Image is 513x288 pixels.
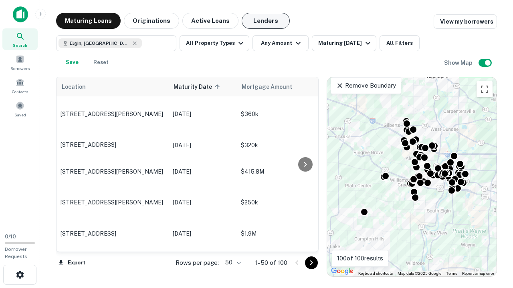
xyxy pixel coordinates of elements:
[2,52,38,73] a: Borrowers
[2,75,38,96] a: Contacts
[242,13,290,29] button: Lenders
[88,54,114,70] button: Reset
[13,6,28,22] img: capitalize-icon.png
[59,54,85,70] button: Save your search to get updates of matches that match your search criteria.
[180,35,249,51] button: All Property Types
[462,271,494,276] a: Report a map error
[169,77,237,96] th: Maturity Date
[61,199,165,206] p: [STREET_ADDRESS][PERSON_NAME]
[61,230,165,237] p: [STREET_ADDRESS]
[242,82,303,92] span: Mortgage Amount
[61,110,165,118] p: [STREET_ADDRESS][PERSON_NAME]
[305,256,318,269] button: Go to next page
[176,258,219,268] p: Rows per page:
[173,229,233,238] p: [DATE]
[2,98,38,120] a: Saved
[318,38,373,48] div: Maturing [DATE]
[222,257,242,268] div: 50
[434,14,497,29] a: View my borrowers
[56,257,87,269] button: Export
[174,82,222,92] span: Maturity Date
[61,82,86,92] span: Location
[358,271,393,276] button: Keyboard shortcuts
[173,141,233,150] p: [DATE]
[12,88,28,95] span: Contacts
[241,141,321,150] p: $320k
[61,141,165,148] p: [STREET_ADDRESS]
[182,13,238,29] button: Active Loans
[5,246,27,259] span: Borrower Requests
[241,229,321,238] p: $1.9M
[398,271,441,276] span: Map data ©2025 Google
[173,167,233,176] p: [DATE]
[2,28,38,50] a: Search
[61,168,165,175] p: [STREET_ADDRESS][PERSON_NAME]
[312,35,376,51] button: Maturing [DATE]
[380,35,420,51] button: All Filters
[57,77,169,96] th: Location
[329,266,355,276] a: Open this area in Google Maps (opens a new window)
[446,271,457,276] a: Terms
[241,198,321,207] p: $250k
[173,198,233,207] p: [DATE]
[473,224,513,262] iframe: Chat Widget
[13,42,27,48] span: Search
[444,58,474,67] h6: Show Map
[10,65,30,72] span: Borrowers
[241,167,321,176] p: $415.8M
[241,110,321,118] p: $360k
[477,81,493,97] button: Toggle fullscreen view
[173,110,233,118] p: [DATE]
[70,40,130,47] span: Elgin, [GEOGRAPHIC_DATA], [GEOGRAPHIC_DATA]
[56,13,121,29] button: Maturing Loans
[327,77,497,276] div: 0 0
[336,81,396,90] p: Remove Boundary
[14,112,26,118] span: Saved
[337,254,383,263] p: 100 of 100 results
[252,35,309,51] button: Any Amount
[237,77,325,96] th: Mortgage Amount
[5,234,16,240] span: 0 / 10
[329,266,355,276] img: Google
[124,13,179,29] button: Originations
[255,258,287,268] p: 1–50 of 100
